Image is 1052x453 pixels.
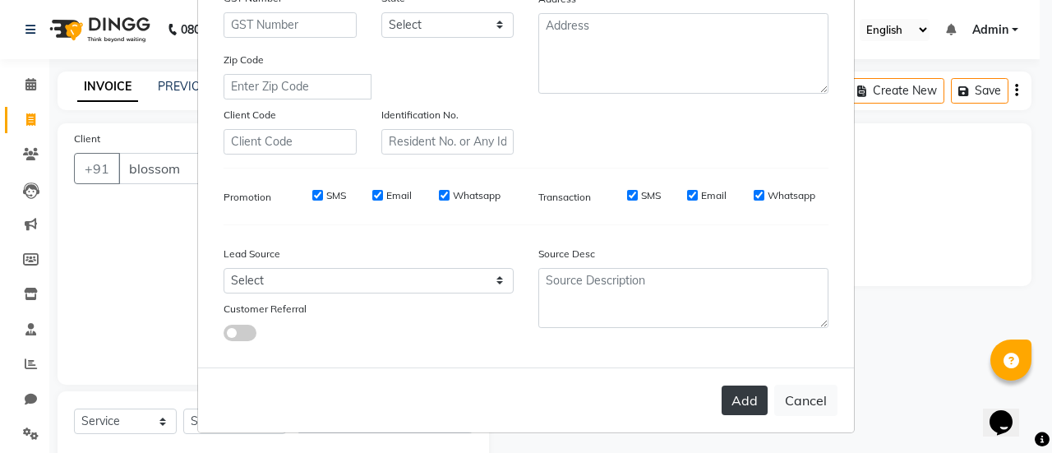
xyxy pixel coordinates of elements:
label: Whatsapp [453,188,501,203]
button: Add [722,386,768,415]
iframe: chat widget [983,387,1036,437]
input: Enter Zip Code [224,74,371,99]
input: Resident No. or Any Id [381,129,514,155]
label: Transaction [538,190,591,205]
label: Email [386,188,412,203]
label: Identification No. [381,108,459,122]
label: Source Desc [538,247,595,261]
label: Promotion [224,190,271,205]
label: Client Code [224,108,276,122]
label: SMS [326,188,346,203]
label: Whatsapp [768,188,815,203]
input: Client Code [224,129,357,155]
input: GST Number [224,12,357,38]
label: Zip Code [224,53,264,67]
label: Email [701,188,727,203]
label: Customer Referral [224,302,307,317]
label: Lead Source [224,247,280,261]
label: SMS [641,188,661,203]
button: Cancel [774,385,837,416]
